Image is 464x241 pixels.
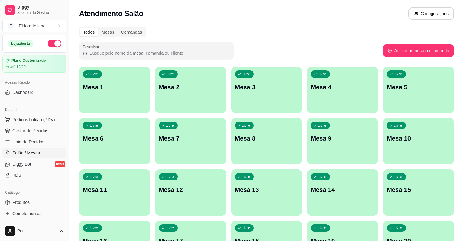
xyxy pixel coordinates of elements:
button: LivreMesa 9 [307,118,378,164]
p: Mesa 3 [235,83,299,91]
button: LivreMesa 11 [79,169,150,216]
div: Dia a dia [2,105,66,115]
p: Livre [394,72,402,77]
div: Acesso Rápido [2,78,66,87]
button: LivreMesa 6 [79,118,150,164]
p: Livre [317,226,326,230]
p: Livre [166,174,174,179]
button: LivreMesa 2 [155,67,226,113]
input: Pesquisar [87,50,230,56]
button: Select a team [2,20,66,32]
span: Diggy Bot [12,161,31,167]
p: Mesa 7 [159,134,223,143]
span: Salão / Mesas [12,150,40,156]
button: LivreMesa 14 [307,169,378,216]
a: Lista de Pedidos [2,137,66,147]
div: Loja aberta [8,40,33,47]
p: Livre [394,226,402,230]
a: Diggy Botnovo [2,159,66,169]
p: Mesa 8 [235,134,299,143]
button: LivreMesa 7 [155,118,226,164]
p: Livre [90,72,98,77]
button: LivreMesa 1 [79,67,150,113]
span: Lista de Pedidos [12,139,45,145]
a: Salão / Mesas [2,148,66,158]
p: Livre [166,226,174,230]
p: Mesa 4 [311,83,374,91]
p: Livre [90,123,98,128]
p: Mesa 2 [159,83,223,91]
div: Catálogo [2,188,66,197]
button: LivreMesa 8 [231,118,302,164]
p: Mesa 5 [387,83,450,91]
span: E [8,23,14,29]
div: Comandas [118,28,146,36]
button: Pedidos balcão (PDV) [2,115,66,125]
p: Livre [242,174,250,179]
button: LivreMesa 4 [307,67,378,113]
p: Livre [394,123,402,128]
a: Dashboard [2,87,66,97]
a: Plano Customizadoaté 15/09 [2,55,66,73]
span: Dashboard [12,89,34,95]
span: Sistema de Gestão [17,10,64,15]
button: Pc [2,224,66,239]
span: Produtos [12,199,30,205]
p: Livre [317,123,326,128]
p: Mesa 14 [311,185,374,194]
p: Mesa 12 [159,185,223,194]
button: LivreMesa 13 [231,169,302,216]
p: Livre [394,174,402,179]
article: Plano Customizado [11,58,46,63]
div: Mesas [98,28,117,36]
span: KDS [12,172,21,178]
button: LivreMesa 3 [231,67,302,113]
p: Mesa 6 [83,134,147,143]
a: Gestor de Pedidos [2,126,66,136]
article: até 15/09 [10,64,26,69]
button: LivreMesa 5 [383,67,454,113]
p: Livre [317,174,326,179]
span: Gestor de Pedidos [12,128,48,134]
p: Livre [90,174,98,179]
a: Complementos [2,209,66,218]
p: Livre [166,123,174,128]
label: Pesquisar [83,44,101,49]
button: LivreMesa 10 [383,118,454,164]
p: Mesa 9 [311,134,374,143]
span: Diggy [17,5,64,10]
p: Mesa 1 [83,83,147,91]
span: Pc [17,228,57,234]
a: DiggySistema de Gestão [2,2,66,17]
p: Livre [90,226,98,230]
p: Livre [242,226,250,230]
button: Adicionar mesa ou comanda [383,44,454,57]
p: Livre [317,72,326,77]
p: Mesa 10 [387,134,450,143]
span: Complementos [12,210,41,217]
span: Pedidos balcão (PDV) [12,116,55,123]
a: Produtos [2,197,66,207]
button: LivreMesa 12 [155,169,226,216]
p: Mesa 13 [235,185,299,194]
h2: Atendimento Salão [79,9,143,19]
p: Mesa 11 [83,185,147,194]
button: Configurações [408,7,454,20]
div: Todos [80,28,98,36]
p: Livre [242,72,250,77]
button: Alterar Status [48,40,61,47]
p: Livre [242,123,250,128]
p: Mesa 15 [387,185,450,194]
p: Livre [166,72,174,77]
div: Eldorado lanc ... [19,23,49,29]
a: KDS [2,170,66,180]
button: LivreMesa 15 [383,169,454,216]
